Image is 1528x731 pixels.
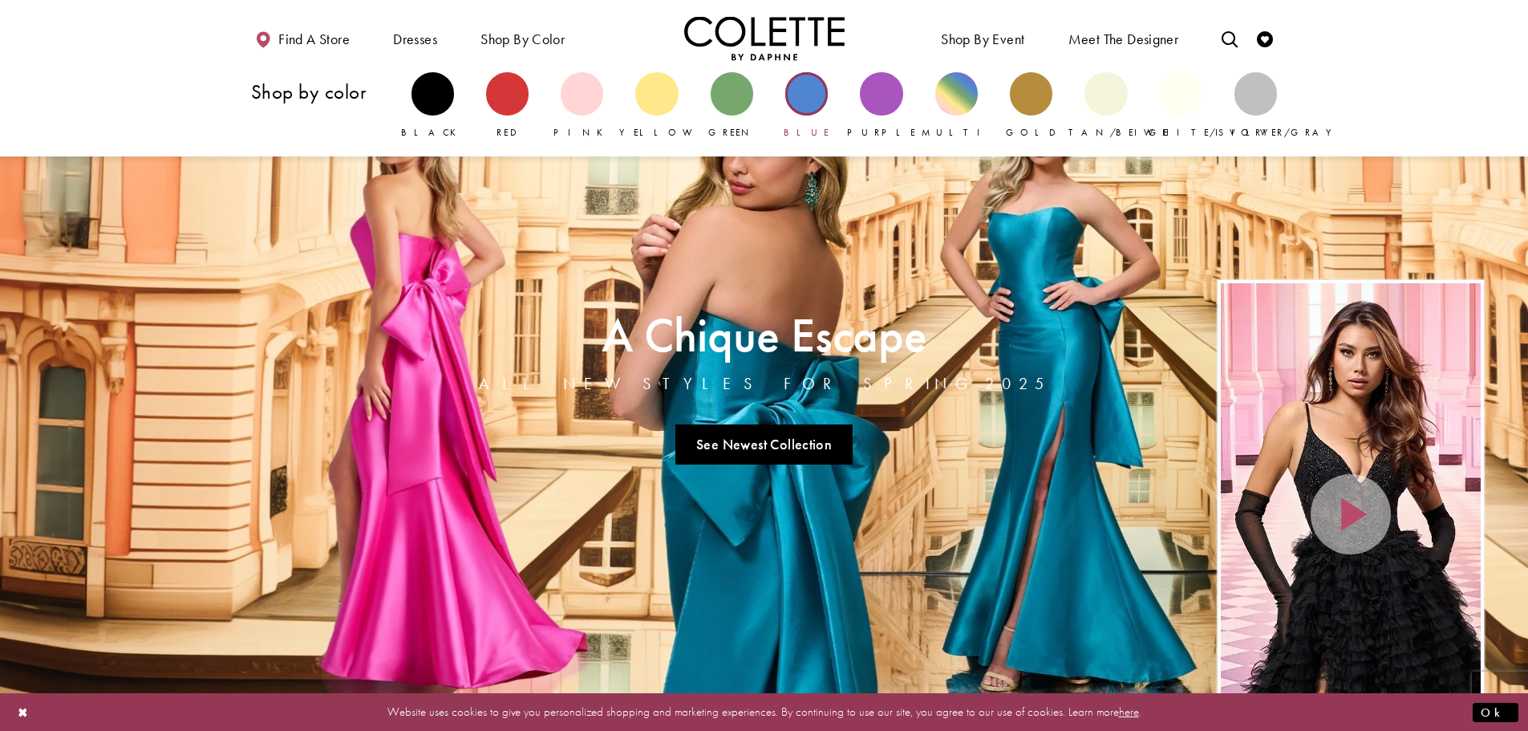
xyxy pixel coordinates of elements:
span: Yellow [619,126,700,139]
a: Tan/Beige [1084,72,1127,140]
span: Shop by color [480,31,565,47]
span: Find a store [278,31,350,47]
span: Red [496,126,517,139]
a: Green [711,72,753,140]
span: Shop By Event [941,31,1024,47]
span: Multi [922,126,991,139]
span: Purple [847,126,916,139]
span: Green [708,126,756,139]
span: Meet the designer [1068,31,1179,47]
a: Toggle search [1218,16,1242,60]
a: Check Wishlist [1253,16,1277,60]
button: Close Dialog [10,698,37,726]
a: Black [411,72,454,140]
span: White/Ivory [1144,126,1277,139]
a: Yellow [635,72,678,140]
img: Colette by Daphne [684,16,845,60]
span: Blue [784,126,829,139]
p: Website uses cookies to give you personalized shopping and marketing experiences. By continuing t... [116,701,1412,723]
a: Purple [860,72,902,140]
a: here [1119,704,1139,720]
a: Blue [785,72,828,140]
ul: Slider Links [474,418,1055,471]
a: See Newest Collection A Chique Escape All New Styles For Spring 2025 [675,424,853,465]
span: Tan/Beige [1068,126,1169,139]
span: Silver/Gray [1218,126,1340,139]
span: Pink [553,126,611,139]
a: Red [486,72,529,140]
a: White/Ivory [1160,72,1202,140]
span: Gold [1006,126,1057,139]
a: Find a store [251,16,354,60]
span: Dresses [393,31,437,47]
a: Pink [561,72,603,140]
span: Dresses [389,16,441,60]
a: Meet the designer [1064,16,1183,60]
span: Shop By Event [937,16,1028,60]
a: Gold [1010,72,1052,140]
a: Multi [935,72,978,140]
span: Black [401,126,464,139]
a: Silver/Gray [1234,72,1277,140]
a: Visit Home Page [684,16,845,60]
button: Submit Dialog [1473,702,1518,722]
span: Shop by color [476,16,569,60]
h3: Shop by color [251,81,395,103]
